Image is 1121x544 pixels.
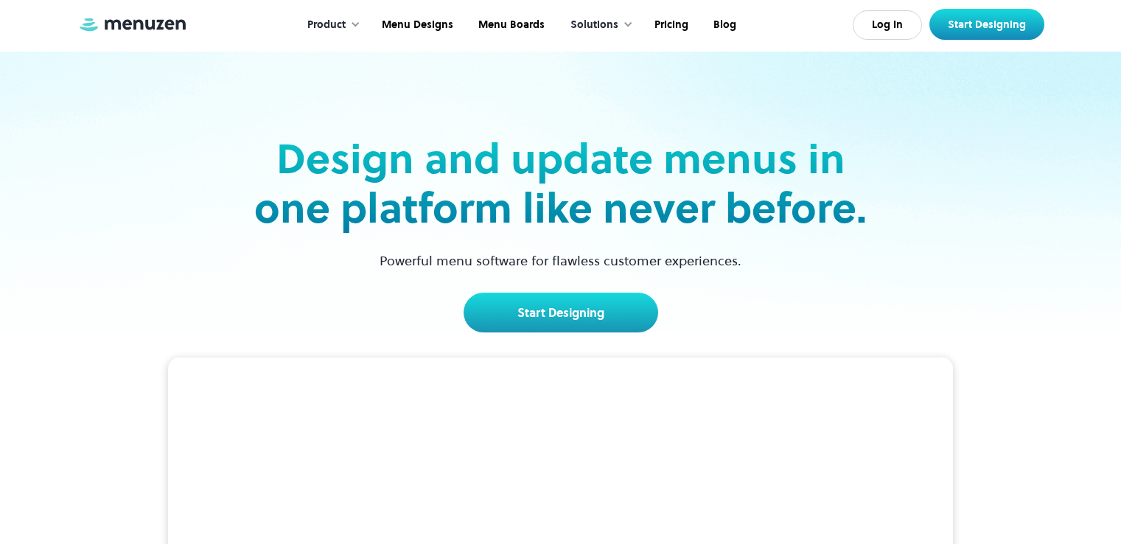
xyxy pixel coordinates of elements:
[293,2,368,48] div: Product
[570,17,618,33] div: Solutions
[250,134,872,233] h2: Design and update menus in one platform like never before.
[464,293,658,332] a: Start Designing
[368,2,464,48] a: Menu Designs
[464,2,556,48] a: Menu Boards
[361,251,760,271] p: Powerful menu software for flawless customer experiences.
[640,2,699,48] a: Pricing
[929,9,1044,40] a: Start Designing
[307,17,346,33] div: Product
[853,10,922,40] a: Log In
[699,2,747,48] a: Blog
[556,2,640,48] div: Solutions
